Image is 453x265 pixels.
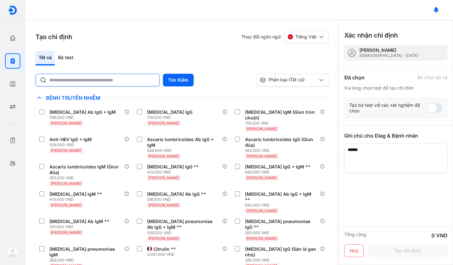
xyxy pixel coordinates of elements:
[246,175,277,180] span: [PERSON_NAME]
[49,137,92,142] div: Anti-HEV IgG + IgM
[148,121,179,126] span: [PERSON_NAME]
[51,121,81,126] span: [PERSON_NAME]
[344,74,365,81] div: Đã chọn
[245,230,320,235] div: 263.000 VND
[359,53,418,58] div: [DEMOGRAPHIC_DATA] - [DATE]
[245,170,313,175] div: 826.000 VND
[49,191,102,197] div: [MEDICAL_DATA] IgM **
[245,191,317,203] div: [MEDICAL_DATA] Ab IgG + IgM **
[148,175,179,180] span: [PERSON_NAME]
[51,230,81,235] span: [PERSON_NAME]
[147,191,206,197] div: [MEDICAL_DATA] Ab IgG **
[49,197,105,202] div: 413.000 VND
[431,232,448,239] div: 0 VND
[245,148,320,153] div: 263.000 VND
[49,219,109,224] div: [MEDICAL_DATA] Ab IgM **
[147,109,192,115] div: [MEDICAL_DATA] IgG
[51,181,81,186] span: [PERSON_NAME]
[367,244,448,257] button: Tạo chỉ định
[8,247,18,257] img: logo
[349,102,427,114] div: Tạo bộ test với các xét nghiệm đã chọn
[344,244,364,257] button: Huỷ
[147,148,222,153] div: 526.000 VND
[49,224,112,229] div: 316.000 VND
[49,109,116,115] div: [MEDICAL_DATA] Ab IgG + IgM
[245,203,320,208] div: 632.000 VND
[36,51,55,65] div: Tất cả
[55,51,76,65] div: Bộ test
[245,258,320,263] div: 265.000 VND
[147,164,199,170] div: [MEDICAL_DATA] IgG **
[148,154,179,159] span: [PERSON_NAME]
[147,170,201,175] div: 413.000 VND
[147,219,219,230] div: [MEDICAL_DATA] pneumoniae Ab IgG + IgM **
[49,175,124,180] div: 263.000 VND
[344,132,448,139] div: Ghi chú cho Diag & Bệnh nhân
[49,246,122,258] div: [MEDICAL_DATA] pneumoniae IgM
[147,197,209,202] div: 316.000 VND
[147,230,222,235] div: 526.000 VND
[344,232,366,239] div: Tổng cộng
[246,208,277,213] span: [PERSON_NAME]
[147,137,219,148] div: Ascaris lumbricoides Ab IgG + IgM
[147,115,195,120] div: 178.000 VND
[49,115,118,120] div: 356.000 VND
[245,164,310,170] div: [MEDICAL_DATA] IgG + IgM **
[241,31,329,43] div: Thay đổi ngôn ngữ:
[49,258,124,263] div: 263.000 VND
[148,203,179,207] span: [PERSON_NAME]
[148,236,179,241] span: [PERSON_NAME]
[49,142,94,147] div: 508.000 VND
[51,203,81,207] span: [PERSON_NAME]
[417,75,448,80] div: Bỏ chọn tất cả
[245,109,317,121] div: [MEDICAL_DATA] IgM (Giun tròn chuột)
[51,148,81,153] span: [PERSON_NAME]
[245,246,317,258] div: [MEDICAL_DATA] IgG (Sán lá gan nhỏ)
[246,154,277,159] span: [PERSON_NAME]
[359,47,418,53] div: [PERSON_NAME]
[8,5,17,15] img: logo
[245,137,317,148] div: Ascaris lumbricoides IgG (Giun đũa)
[245,219,317,230] div: [MEDICAL_DATA] pneumoniae IgG **
[260,77,318,83] div: Phân loại (Tất cả)
[344,85,448,91] div: Vui lòng chọn test để tạo chỉ định
[147,252,178,257] div: 2.041.000 VND
[295,34,317,40] span: Tiếng Việt
[153,246,176,252] div: Citrulin **
[163,74,194,86] button: Tìm Kiếm
[36,32,72,41] h3: Tạo chỉ định
[344,31,398,40] h3: Xác nhận chỉ định
[49,164,122,175] div: Ascaris lumbricoides IgM (Giun đũa)
[245,121,320,126] div: 178.000 VND
[43,95,104,101] span: Bệnh Truyền Nhiễm
[246,236,277,241] span: [PERSON_NAME]
[246,126,277,131] span: [PERSON_NAME]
